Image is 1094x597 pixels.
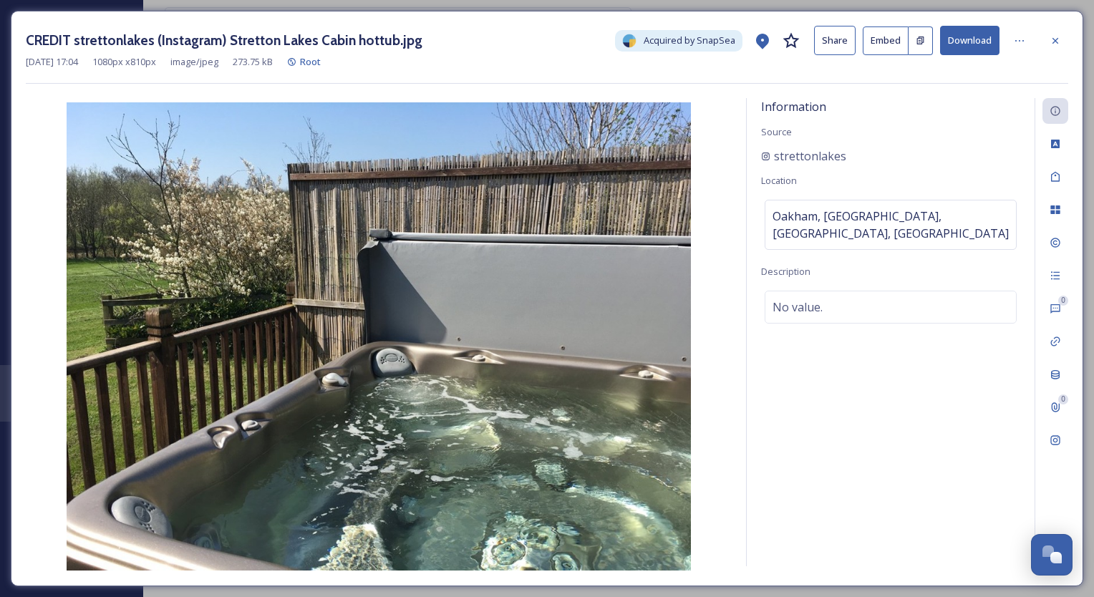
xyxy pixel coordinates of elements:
[773,208,1009,242] span: Oakham, [GEOGRAPHIC_DATA], [GEOGRAPHIC_DATA], [GEOGRAPHIC_DATA]
[773,298,823,316] span: No value.
[761,99,826,115] span: Information
[644,34,735,47] span: Acquired by SnapSea
[1058,394,1068,404] div: 0
[26,102,732,571] img: strettonlakes-17898521894544368-4.jpg
[863,26,909,55] button: Embed
[761,147,846,165] a: strettonlakes
[774,147,846,165] span: strettonlakes
[92,55,156,69] span: 1080 px x 810 px
[622,34,636,48] img: snapsea-logo.png
[233,55,273,69] span: 273.75 kB
[940,26,999,55] button: Download
[26,30,422,51] h3: CREDIT strettonlakes (Instagram) Stretton Lakes Cabin hottub.jpg
[170,55,218,69] span: image/jpeg
[761,174,797,187] span: Location
[1031,534,1073,576] button: Open Chat
[26,55,78,69] span: [DATE] 17:04
[761,265,810,278] span: Description
[1058,296,1068,306] div: 0
[300,55,321,68] span: Root
[761,125,792,138] span: Source
[814,26,856,55] button: Share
